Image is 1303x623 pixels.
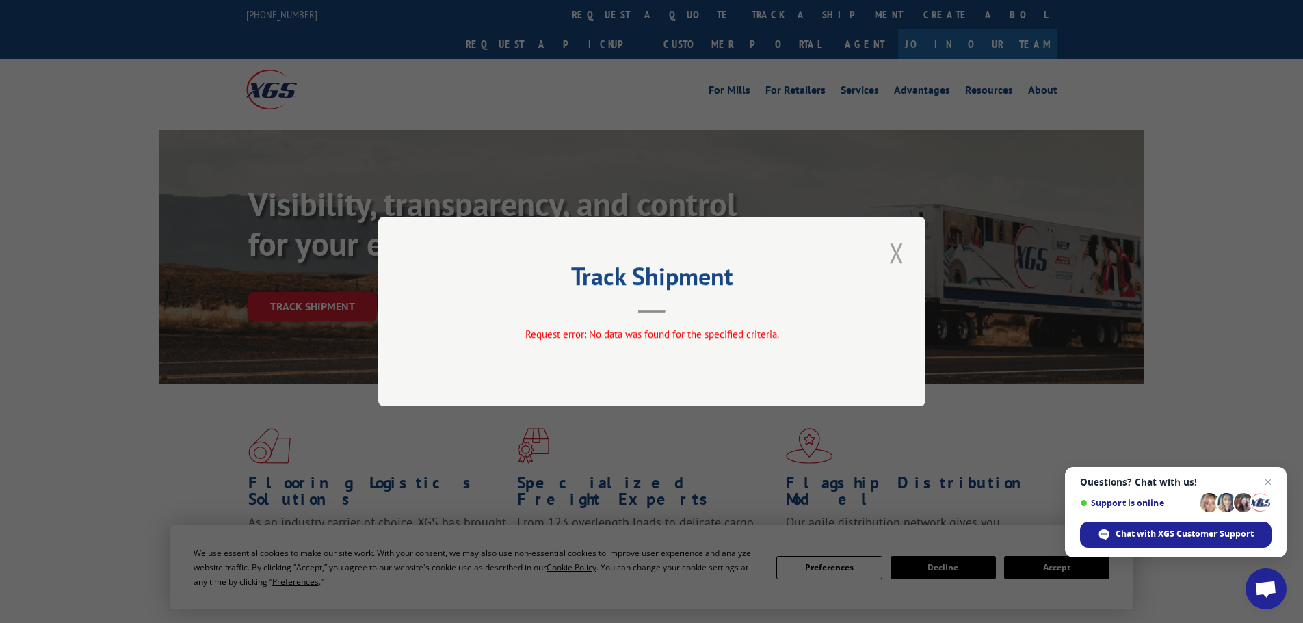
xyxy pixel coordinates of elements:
span: Chat with XGS Customer Support [1116,528,1254,540]
span: Chat with XGS Customer Support [1080,522,1272,548]
button: Close modal [885,234,908,271]
span: Support is online [1080,498,1195,508]
span: Request error: No data was found for the specified criteria. [525,328,778,341]
a: Open chat [1246,568,1287,609]
span: Questions? Chat with us! [1080,477,1272,488]
h2: Track Shipment [447,267,857,293]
